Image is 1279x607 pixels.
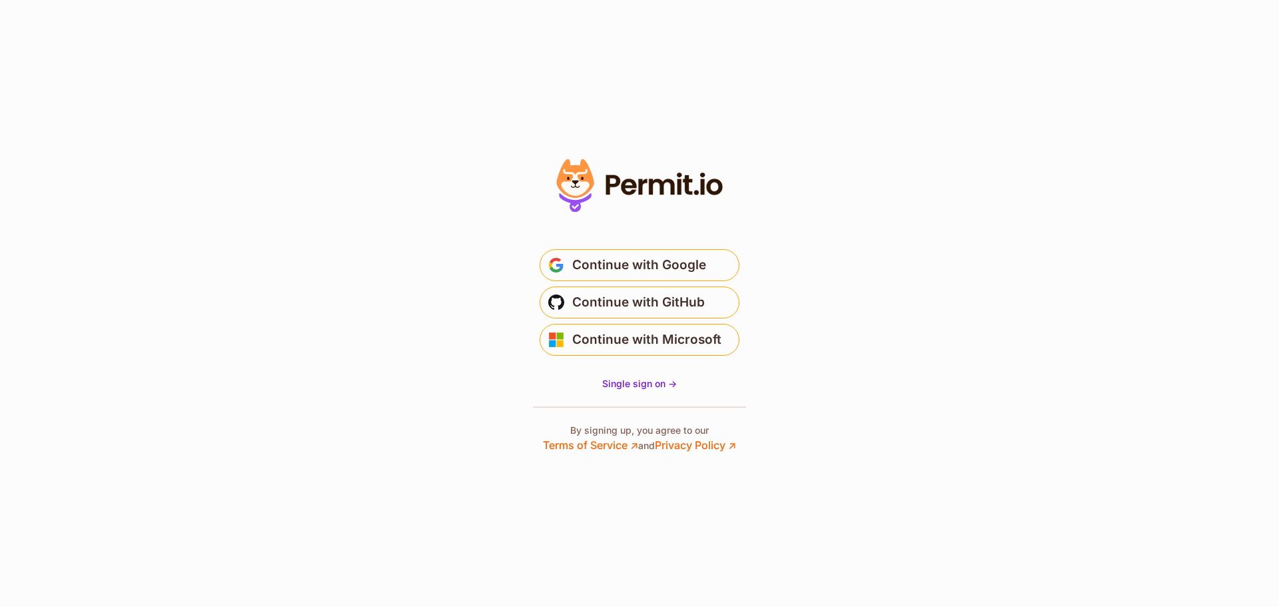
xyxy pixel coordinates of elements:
a: Terms of Service ↗ [543,438,638,452]
button: Continue with GitHub [540,287,739,318]
span: Continue with Microsoft [572,329,721,350]
a: Privacy Policy ↗ [655,438,736,452]
p: By signing up, you agree to our and [543,424,736,453]
button: Continue with Microsoft [540,324,739,356]
button: Continue with Google [540,249,739,281]
a: Single sign on -> [602,377,677,390]
span: Single sign on -> [602,378,677,389]
span: Continue with Google [572,255,706,276]
span: Continue with GitHub [572,292,705,313]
